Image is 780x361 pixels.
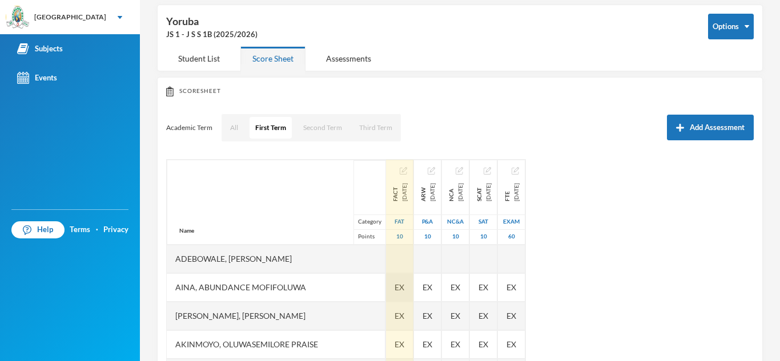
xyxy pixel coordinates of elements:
[395,310,404,322] span: Student Exempted.
[506,338,516,350] span: Student Exempted.
[419,183,437,201] div: Assignment And Research Work
[456,167,463,175] img: edit
[414,214,441,229] div: Project And Assignment
[428,166,435,175] button: Edit Assessment
[502,183,512,201] span: FTE
[512,166,519,175] button: Edit Assessment
[353,229,385,244] div: Points
[419,183,428,201] span: ARW
[166,14,691,40] div: Yoruba
[166,29,691,40] div: JS 1 - J S S 1B (2025/2026)
[167,330,385,359] div: Akinmoyo, Oluwasemilore Praise
[667,115,754,140] button: Add Assessment
[479,281,488,293] span: Student Exempted.
[456,166,463,175] button: Edit Assessment
[451,281,460,293] span: Student Exempted.
[224,117,244,139] button: All
[250,117,292,139] button: First Term
[451,338,460,350] span: Student Exempted.
[386,229,413,244] div: 10
[479,310,488,322] span: Student Exempted.
[167,245,385,273] div: Adebowale, [PERSON_NAME]
[240,46,305,71] div: Score Sheet
[297,117,348,139] button: Second Term
[498,229,525,244] div: 60
[166,123,212,132] p: Academic Term
[475,183,484,201] span: SCAT
[502,183,521,201] div: First Term Exam
[167,217,206,244] div: Name
[34,12,106,22] div: [GEOGRAPHIC_DATA]
[442,214,469,229] div: Notecheck And Attendance
[395,281,404,293] span: Student Exempted.
[391,183,409,201] div: First Continuous Assessment Test
[166,86,754,96] div: Scoresheet
[70,224,90,236] a: Terms
[11,221,65,238] a: Help
[167,302,385,330] div: [PERSON_NAME], [PERSON_NAME]
[484,166,491,175] button: Edit Assessment
[708,14,754,39] button: Options
[428,167,435,175] img: edit
[479,338,488,350] span: Student Exempted.
[353,117,398,139] button: Third Term
[167,273,385,302] div: Aina, Abundance Mofifoluwa
[423,281,432,293] span: Student Exempted.
[400,166,407,175] button: Edit Assessment
[451,310,460,322] span: Student Exempted.
[386,214,413,229] div: First Assessment Test
[166,46,232,71] div: Student List
[17,72,57,84] div: Events
[395,338,404,350] span: Student Exempted.
[6,6,29,29] img: logo
[353,214,385,229] div: Category
[314,46,383,71] div: Assessments
[103,224,128,236] a: Privacy
[484,167,491,175] img: edit
[506,281,516,293] span: Student Exempted.
[447,183,456,201] span: NCA
[475,183,493,201] div: Second Continuous Assessment Test
[442,229,469,244] div: 10
[423,310,432,322] span: Student Exempted.
[391,183,400,201] span: FACT
[512,167,519,175] img: edit
[17,43,63,55] div: Subjects
[400,167,407,175] img: edit
[96,224,98,236] div: ·
[414,229,441,244] div: 10
[470,229,497,244] div: 10
[447,183,465,201] div: Note Checking And Attendance
[506,310,516,322] span: Student Exempted.
[498,214,525,229] div: Examination
[423,338,432,350] span: Student Exempted.
[470,214,497,229] div: Second Assessment Test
